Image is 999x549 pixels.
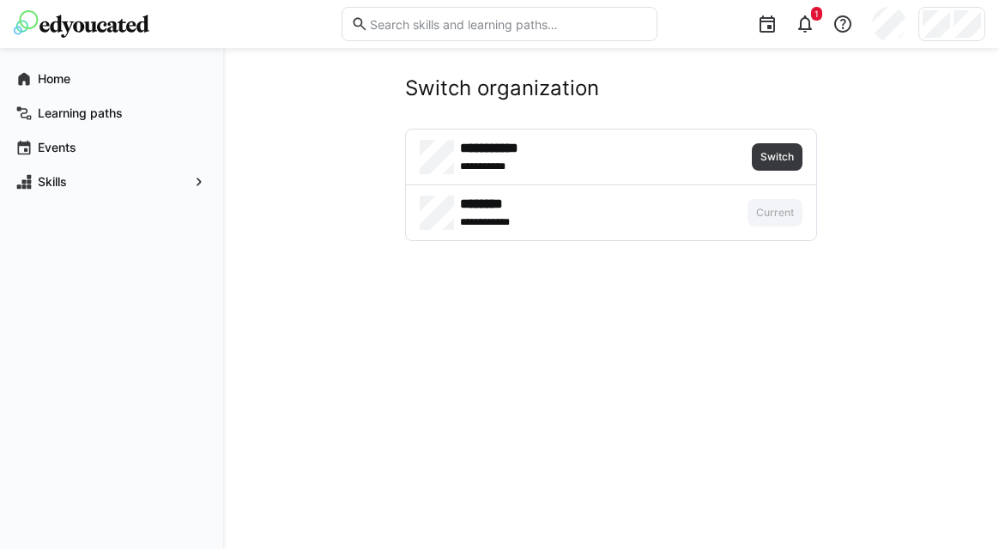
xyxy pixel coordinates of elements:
h2: Switch organization [405,75,817,101]
input: Search skills and learning paths… [368,16,648,32]
span: Switch [759,150,796,164]
span: 1 [814,9,819,19]
button: Current [748,199,802,226]
span: Current [754,206,796,220]
button: Switch [752,143,802,171]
